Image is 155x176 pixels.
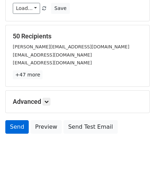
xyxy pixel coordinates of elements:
[51,3,70,14] button: Save
[120,142,155,176] iframe: Chat Widget
[13,70,43,79] a: +47 more
[13,60,92,65] small: [EMAIL_ADDRESS][DOMAIN_NAME]
[63,120,117,134] a: Send Test Email
[13,52,92,58] small: [EMAIL_ADDRESS][DOMAIN_NAME]
[5,120,29,134] a: Send
[31,120,62,134] a: Preview
[13,3,40,14] a: Load...
[13,44,129,49] small: [PERSON_NAME][EMAIL_ADDRESS][DOMAIN_NAME]
[13,98,142,106] h5: Advanced
[13,32,142,40] h5: 50 Recipients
